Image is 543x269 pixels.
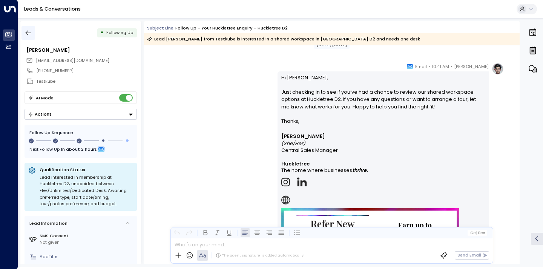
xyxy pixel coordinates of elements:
div: • [100,27,104,38]
span: Following Up [106,29,133,36]
img: profile-logo.png [492,63,504,75]
span: Central Sales Manager [281,147,338,154]
div: Button group with a nested menu [25,109,137,120]
p: Hi [PERSON_NAME], Just checking in to see if you’ve had a chance to review our shared workspace o... [281,74,485,117]
div: Lead [PERSON_NAME] from Testkube is interested in a shared workspace in [GEOGRAPHIC_DATA] D2 and ... [147,35,420,43]
strong: Huckletree [281,161,310,167]
label: SMS Consent [40,233,134,239]
span: | [476,231,477,235]
span: Email [415,63,427,70]
span: [EMAIL_ADDRESS][DOMAIN_NAME] [36,57,109,63]
button: Undo [173,228,182,237]
strong: [PERSON_NAME] [281,133,325,139]
button: Cc|Bcc [468,230,487,236]
span: Cc Bcc [470,231,485,235]
span: • [451,63,452,70]
div: Follow Up Sequence [29,130,132,136]
div: Follow up - Your Huckletree Enquiry - Huckletree D2 [175,25,288,31]
span: In about 2 hours [61,145,97,153]
span: Subject Line: [147,25,175,31]
div: [PERSON_NAME] [26,46,137,54]
span: • [428,63,430,70]
div: Lead interested in membership at Huckletree D2; undecided between Flex/Unlimited/Dedicated Desk. ... [40,174,133,207]
a: Leads & Conversations [24,6,81,12]
div: Not given [40,239,134,246]
strong: thrive. [352,167,368,173]
button: Redo [185,228,194,237]
div: Lead Information [27,220,67,227]
div: AddTitle [40,254,134,260]
span: sholland6991@gmail.com [36,57,109,64]
button: Actions [25,109,137,120]
p: Qualification Status [40,167,133,173]
em: (She/Her) [281,140,305,147]
div: Next Follow Up: [29,145,132,153]
span: [PERSON_NAME] [454,63,489,70]
span: Thanks, [281,117,299,125]
div: Actions [28,111,52,117]
span: 10:41 AM [432,63,449,70]
div: Testkube [36,78,137,85]
span: The home where businesses [281,167,352,174]
div: The agent signature is added automatically [216,253,304,258]
div: AI Mode [36,94,54,102]
div: [PHONE_NUMBER] [36,68,137,74]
